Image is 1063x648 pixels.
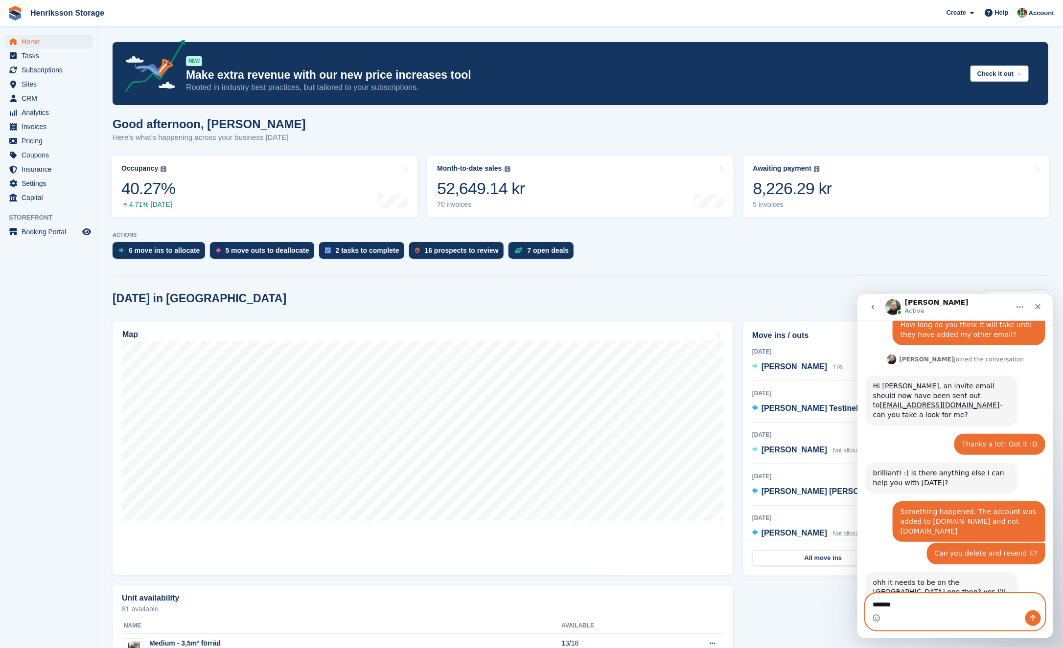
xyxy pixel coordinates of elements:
[833,530,867,537] span: Not allocated
[5,35,92,48] a: menu
[437,201,525,209] div: 70 invoices
[113,117,306,131] h1: Good afternoon, [PERSON_NAME]
[971,66,1029,82] button: Check it out →
[5,177,92,190] a: menu
[122,618,561,634] th: Name
[22,162,80,176] span: Insurance
[22,148,80,162] span: Coupons
[22,63,80,77] span: Subscriptions
[226,246,309,254] div: 5 move outs to deallocate
[752,486,955,498] a: [PERSON_NAME] [PERSON_NAME] Filipsdotter 102
[752,527,867,540] a: [PERSON_NAME] Not allocated
[743,156,1049,218] a: Awaiting payment 8,226.29 kr 5 invoices
[752,514,1039,522] div: [DATE]
[122,594,179,603] h2: Unit availability
[762,362,827,371] span: [PERSON_NAME]
[121,179,175,199] div: 40.27%
[113,321,733,576] a: Map
[437,164,502,173] div: Month-to-date sales
[415,247,420,253] img: prospect-51fa495bee0391a8d652442698ab0144808aea92771e9ea1ae160a38d050c398.svg
[5,49,92,63] a: menu
[752,347,1039,356] div: [DATE]
[210,242,319,264] a: 5 move outs to deallocate
[5,63,92,77] a: menu
[753,179,832,199] div: 8,226.29 kr
[833,447,867,454] span: Not allocated
[857,294,1053,638] iframe: To enrich screen reader interactions, please activate Accessibility in Grammarly extension settings
[528,246,569,254] div: 7 open deals
[752,444,867,457] a: [PERSON_NAME] Not allocated
[514,247,523,254] img: deal-1b604bf984904fb50ccaf53a9ad4b4a5d6e5aea283cecdc64d6e3604feb123c2.svg
[752,430,1039,439] div: [DATE]
[22,77,80,91] span: Sites
[5,162,92,176] a: menu
[5,106,92,119] a: menu
[753,164,812,173] div: Awaiting payment
[752,472,1039,481] div: [DATE]
[762,487,940,495] span: [PERSON_NAME] [PERSON_NAME] Filipsdotter
[186,56,202,66] div: NEW
[561,618,661,634] th: Available
[22,35,80,48] span: Home
[5,148,92,162] a: menu
[121,201,175,209] div: 4.71% [DATE]
[1029,8,1054,18] span: Account
[319,242,409,264] a: 2 tasks to complete
[427,156,733,218] a: Month-to-date sales 52,649.14 kr 70 invoices
[26,5,108,21] a: Henriksson Storage
[752,402,877,415] a: [PERSON_NAME] Testinelle 10
[121,164,158,173] div: Occupancy
[5,191,92,204] a: menu
[762,529,827,537] span: [PERSON_NAME]
[409,242,508,264] a: 16 prospects to review
[5,225,92,239] a: menu
[186,68,963,82] p: Make extra revenue with our new price increases tool
[22,120,80,134] span: Invoices
[425,246,499,254] div: 16 prospects to review
[117,40,185,95] img: price-adjustments-announcement-icon-8257ccfd72463d97f412b2fc003d46551f7dbcb40ab6d574587a9cd5c0d94...
[122,605,724,612] p: 81 available
[113,132,306,143] p: Here's what's happening across your business [DATE]
[22,177,80,190] span: Settings
[5,91,92,105] a: menu
[186,82,963,93] p: Rooted in industry best practices, but tailored to your subscriptions.
[833,364,843,371] span: 176
[5,77,92,91] a: menu
[8,6,23,21] img: stora-icon-8386f47178a22dfd0bd8f6a31ec36ba5ce8667c1dd55bd0f319d3a0aa187defe.svg
[5,134,92,148] a: menu
[122,330,138,339] h2: Map
[22,91,80,105] span: CRM
[753,201,832,209] div: 5 invoices
[505,166,510,172] img: icon-info-grey-7440780725fd019a000dd9b08b2336e03edf1995a4989e88bcd33f0948082b44.svg
[113,232,1048,238] p: ACTIONS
